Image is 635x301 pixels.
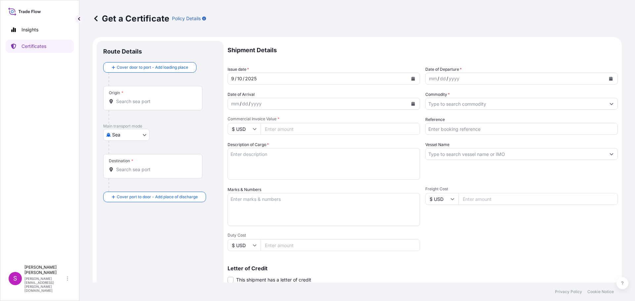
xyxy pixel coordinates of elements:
[555,289,582,294] a: Privacy Policy
[116,98,194,105] input: Origin
[250,100,262,108] div: year,
[103,129,149,141] button: Select transport
[103,48,142,56] p: Route Details
[408,73,418,84] button: Calendar
[428,75,438,83] div: month,
[103,62,196,73] button: Cover door to port - Add loading place
[448,75,460,83] div: year,
[606,73,616,84] button: Calendar
[249,100,250,108] div: /
[236,75,243,83] div: day,
[24,277,65,292] p: [PERSON_NAME][EMAIL_ADDRESS][PERSON_NAME][DOMAIN_NAME]
[231,100,240,108] div: month,
[236,277,311,283] span: This shipment has a letter of credit
[228,41,618,59] p: Shipment Details
[425,66,462,73] span: Date of Departure
[408,98,418,109] button: Calendar
[228,116,420,122] span: Commercial Invoice Value
[117,194,198,200] span: Cover port to door - Add place of discharge
[24,265,65,275] p: [PERSON_NAME] [PERSON_NAME]
[21,26,38,33] p: Insights
[243,75,244,83] div: /
[235,75,236,83] div: /
[446,75,448,83] div: /
[109,90,123,95] div: Origin
[458,193,618,205] input: Enter amount
[425,186,618,192] span: Freight Cost
[606,148,617,160] button: Show suggestions
[109,158,133,164] div: Destination
[103,124,217,129] p: Main transport mode
[228,141,269,148] label: Description of Cargo
[426,148,606,160] input: Type to search vessel name or IMO
[240,100,241,108] div: /
[228,233,420,238] span: Duty Cost
[231,75,235,83] div: month,
[228,186,261,193] label: Marks & Numbers
[116,166,194,173] input: Destination
[241,100,249,108] div: day,
[93,13,169,24] p: Get a Certificate
[112,132,120,138] span: Sea
[103,192,206,202] button: Cover port to door - Add place of discharge
[6,23,74,36] a: Insights
[425,141,449,148] label: Vessel Name
[6,40,74,53] a: Certificates
[244,75,257,83] div: year,
[117,64,188,71] span: Cover door to port - Add loading place
[426,98,606,110] input: Type to search commodity
[228,91,255,98] span: Date of Arrival
[261,239,420,251] input: Enter amount
[21,43,46,50] p: Certificates
[261,123,420,135] input: Enter amount
[439,75,446,83] div: day,
[228,66,249,73] span: Issue date
[228,266,618,271] p: Letter of Credit
[587,289,614,294] a: Cookie Notice
[425,123,618,135] input: Enter booking reference
[425,91,450,98] label: Commodity
[606,98,617,110] button: Show suggestions
[13,275,17,282] span: S
[172,15,201,22] p: Policy Details
[438,75,439,83] div: /
[425,116,445,123] label: Reference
